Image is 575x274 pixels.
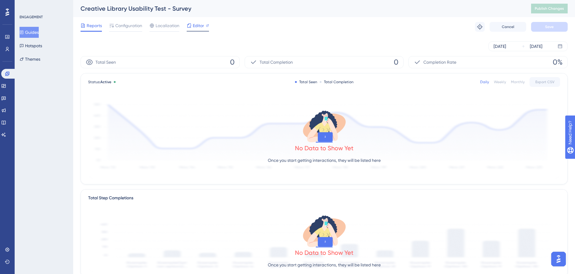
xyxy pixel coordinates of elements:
[511,80,525,84] div: Monthly
[295,80,317,84] div: Total Seen
[530,77,560,87] button: Export CSV
[81,4,516,13] div: Creative Library Usability Test - Survey
[230,57,235,67] span: 0
[87,22,102,29] span: Reports
[156,22,179,29] span: Localization
[502,24,514,29] span: Cancel
[88,194,133,202] div: Total Step Completions
[268,261,381,269] p: Once you start getting interactions, they will be listed here
[535,6,564,11] span: Publish Changes
[295,144,354,152] div: No Data to Show Yet
[320,80,354,84] div: Total Completion
[295,248,354,257] div: No Data to Show Yet
[535,80,555,84] span: Export CSV
[531,22,568,32] button: Save
[100,80,111,84] span: Active
[530,43,542,50] div: [DATE]
[553,57,562,67] span: 0%
[480,80,489,84] div: Daily
[549,250,568,268] iframe: UserGuiding AI Assistant Launcher
[115,22,142,29] span: Configuration
[531,4,568,13] button: Publish Changes
[423,59,456,66] span: Completion Rate
[545,24,554,29] span: Save
[88,80,111,84] span: Status:
[14,2,38,9] span: Need Help?
[20,40,42,51] button: Hotspots
[394,57,398,67] span: 0
[20,27,39,38] button: Guides
[268,157,381,164] p: Once you start getting interactions, they will be listed here
[20,54,40,65] button: Themes
[95,59,116,66] span: Total Seen
[490,22,526,32] button: Cancel
[494,43,506,50] div: [DATE]
[193,22,204,29] span: Editor
[260,59,293,66] span: Total Completion
[494,80,506,84] div: Weekly
[20,15,43,20] div: ENGAGEMENT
